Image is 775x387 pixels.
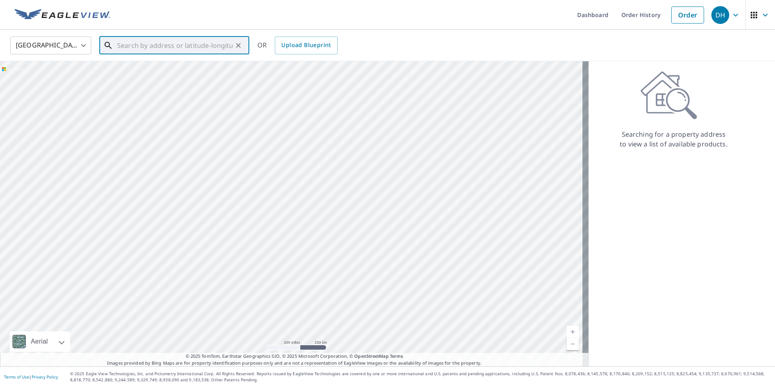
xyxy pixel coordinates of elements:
[354,353,388,359] a: OpenStreetMap
[117,34,233,57] input: Search by address or latitude-longitude
[281,40,331,50] span: Upload Blueprint
[10,331,70,352] div: Aerial
[275,37,337,54] a: Upload Blueprint
[671,6,704,24] a: Order
[186,353,403,360] span: © 2025 TomTom, Earthstar Geographics SIO, © 2025 Microsoft Corporation, ©
[28,331,50,352] div: Aerial
[257,37,338,54] div: OR
[711,6,729,24] div: DH
[70,371,771,383] p: © 2025 Eagle View Technologies, Inc. and Pictometry International Corp. All Rights Reserved. Repo...
[32,374,58,380] a: Privacy Policy
[15,9,110,21] img: EV Logo
[567,338,579,350] a: Current Level 5, Zoom Out
[4,374,58,379] p: |
[390,353,403,359] a: Terms
[233,40,244,51] button: Clear
[10,34,91,57] div: [GEOGRAPHIC_DATA]
[619,129,728,149] p: Searching for a property address to view a list of available products.
[567,326,579,338] a: Current Level 5, Zoom In
[4,374,29,380] a: Terms of Use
